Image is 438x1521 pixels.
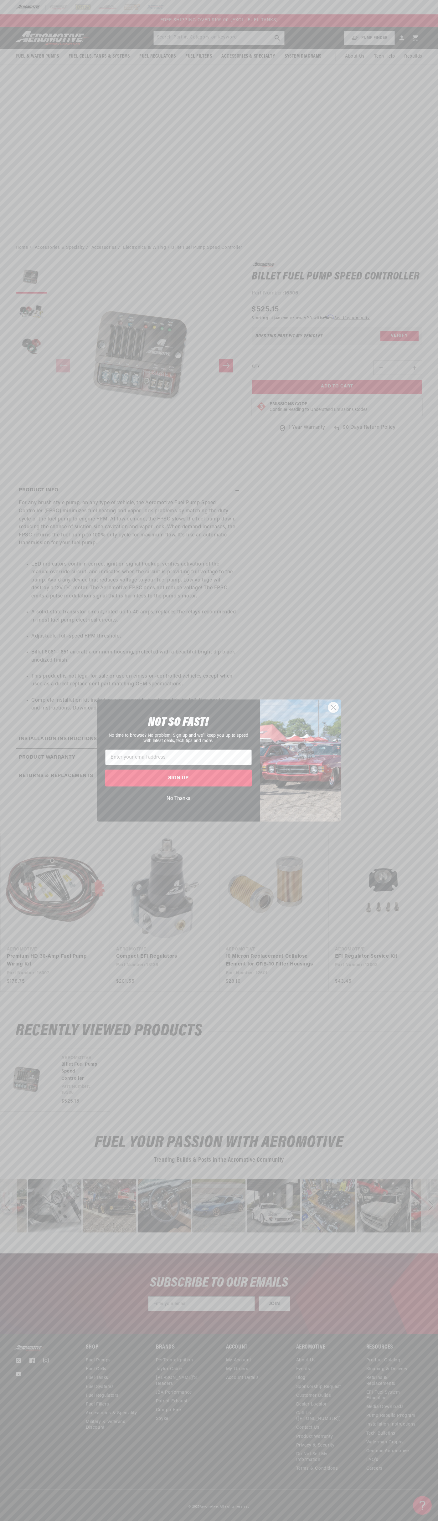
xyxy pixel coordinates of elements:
button: Close dialog [328,702,339,713]
input: Enter your email address [105,750,252,765]
button: No Thanks [105,793,252,805]
img: 85cdd541-2605-488b-b08c-a5ee7b438a35.jpeg [260,699,341,822]
span: No time to browse? No problem. Sign up and we'll keep you up to speed with latest deals, tech tip... [109,733,248,743]
span: NOT SO FAST! [148,716,209,729]
button: SIGN UP [105,770,252,786]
